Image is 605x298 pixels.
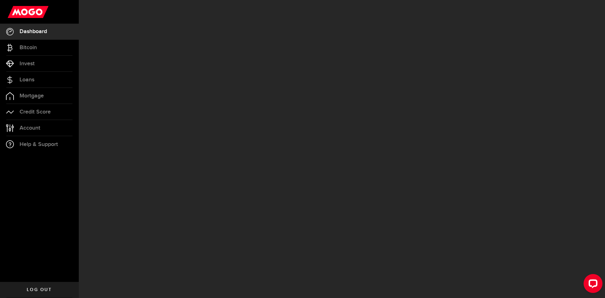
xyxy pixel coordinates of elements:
[20,45,37,50] span: Bitcoin
[20,29,47,34] span: Dashboard
[579,272,605,298] iframe: LiveChat chat widget
[20,93,44,99] span: Mortgage
[20,125,40,131] span: Account
[20,109,51,115] span: Credit Score
[27,288,52,292] span: Log out
[20,77,34,83] span: Loans
[20,61,35,67] span: Invest
[20,142,58,147] span: Help & Support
